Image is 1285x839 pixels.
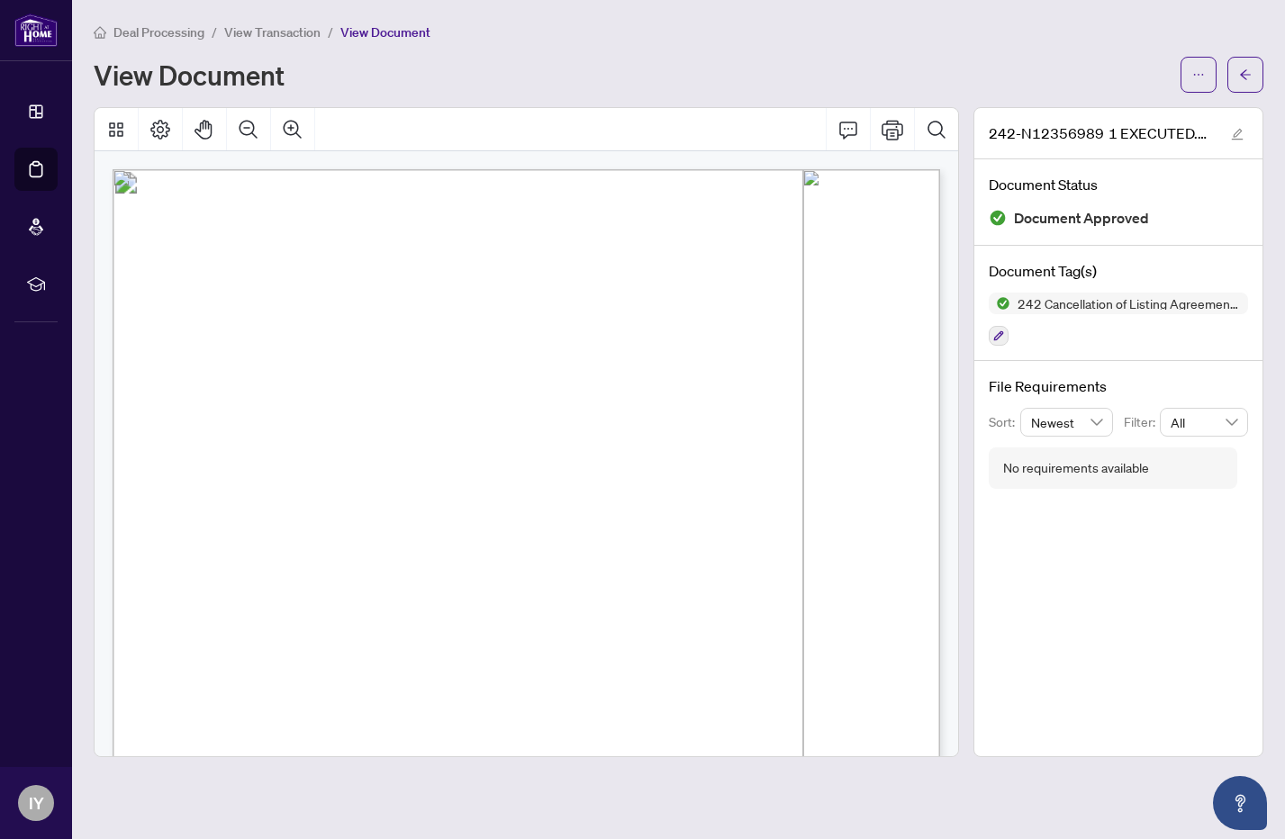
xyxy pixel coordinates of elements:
[14,14,58,47] img: logo
[113,24,204,41] span: Deal Processing
[328,22,333,42] li: /
[989,375,1248,397] h4: File Requirements
[1171,409,1237,436] span: All
[989,174,1248,195] h4: Document Status
[29,790,44,816] span: IY
[1124,412,1160,432] p: Filter:
[1231,128,1244,140] span: edit
[1031,409,1103,436] span: Newest
[1239,68,1252,81] span: arrow-left
[989,260,1248,282] h4: Document Tag(s)
[340,24,430,41] span: View Document
[1010,297,1248,310] span: 242 Cancellation of Listing Agreement - Authority to Offer for Sale
[989,122,1214,144] span: 242-N12356989 1 EXECUTED.pdf
[989,209,1007,227] img: Document Status
[989,412,1020,432] p: Sort:
[94,60,285,89] h1: View Document
[94,26,106,39] span: home
[1014,206,1149,230] span: Document Approved
[989,293,1010,314] img: Status Icon
[212,22,217,42] li: /
[1192,68,1205,81] span: ellipsis
[224,24,321,41] span: View Transaction
[1003,458,1149,478] div: No requirements available
[1213,776,1267,830] button: Open asap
